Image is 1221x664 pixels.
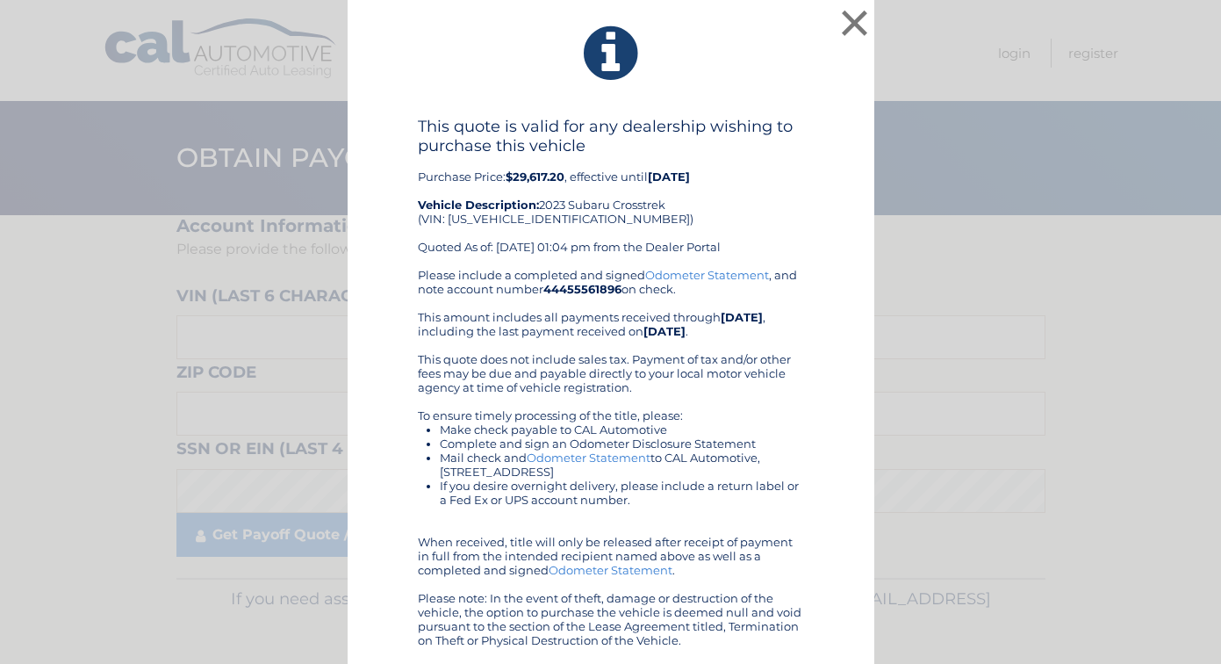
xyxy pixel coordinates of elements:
li: Mail check and to CAL Automotive, [STREET_ADDRESS] [440,451,804,479]
a: Odometer Statement [645,268,769,282]
a: Odometer Statement [549,563,672,577]
b: [DATE] [721,310,763,324]
li: Complete and sign an Odometer Disclosure Statement [440,437,804,451]
button: × [837,5,873,40]
a: Odometer Statement [527,451,650,465]
li: Make check payable to CAL Automotive [440,422,804,437]
b: $29,617.20 [506,170,564,184]
b: 44455561896 [543,282,621,296]
div: Please include a completed and signed , and note account number on check. This amount includes al... [418,268,804,647]
div: Purchase Price: , effective until 2023 Subaru Crosstrek (VIN: [US_VEHICLE_IDENTIFICATION_NUMBER])... [418,117,804,268]
b: [DATE] [643,324,686,338]
b: [DATE] [648,170,690,184]
strong: Vehicle Description: [418,198,539,212]
li: If you desire overnight delivery, please include a return label or a Fed Ex or UPS account number. [440,479,804,507]
h4: This quote is valid for any dealership wishing to purchase this vehicle [418,117,804,155]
